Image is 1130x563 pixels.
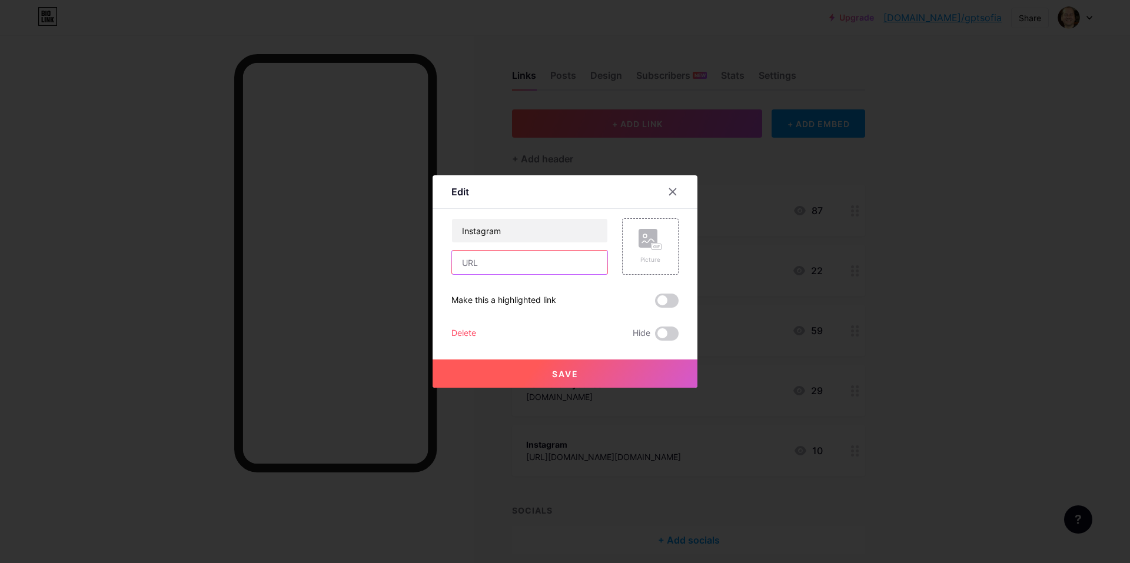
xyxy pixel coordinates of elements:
[552,369,579,379] span: Save
[451,185,469,199] div: Edit
[452,251,607,274] input: URL
[452,219,607,242] input: Title
[451,327,476,341] div: Delete
[433,359,697,388] button: Save
[633,327,650,341] span: Hide
[639,255,662,264] div: Picture
[451,294,556,308] div: Make this a highlighted link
